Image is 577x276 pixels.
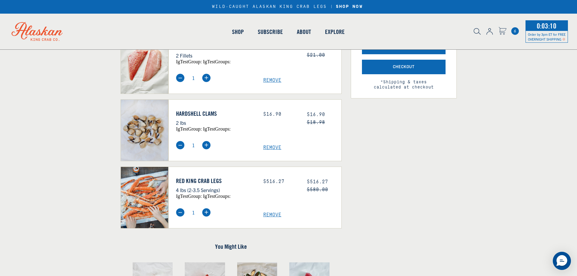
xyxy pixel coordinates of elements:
[307,120,325,125] s: $18.98
[251,15,290,49] a: Subscribe
[176,110,254,117] a: Hardshell Clams
[176,119,254,127] p: 2 lbs
[203,59,230,64] span: igTestGroups:
[393,65,415,70] span: Checkout
[307,112,325,117] span: $16.90
[121,32,168,94] img: Scarlet Snapper - 2 Fillets
[263,145,341,151] a: Remove
[202,208,211,217] img: plus
[121,100,168,161] img: Hardshell Clams - 2 lbs
[203,126,230,131] span: igTestGroups:
[499,27,506,36] a: Cart
[334,4,365,9] a: SHOP NOW
[176,177,254,185] a: Red King Crab Legs
[307,179,328,185] span: $516.27
[202,141,211,149] img: plus
[176,74,184,82] img: minus
[225,15,251,49] a: Shop
[307,187,328,192] s: $580.00
[511,27,519,35] a: Cart
[535,20,558,32] span: 0:03:10
[362,60,446,75] button: Checkout
[176,194,202,199] span: igTestGroup:
[176,208,184,217] img: minus
[263,78,341,83] a: Remove
[176,141,184,149] img: minus
[263,179,298,185] div: $516.27
[307,52,325,58] s: $21.00
[263,111,298,117] div: $16.90
[176,52,254,59] p: 2 Fillets
[212,4,365,9] div: WILD-CAUGHT ALASKAN KING CRAB LEGS |
[121,167,168,228] img: Red King Crab Legs - 4 lbs (2-3.5 Servings)
[562,37,565,41] span: Shipping Notice Icon
[318,15,352,49] a: Explore
[176,186,254,194] p: 4 lbs (2-3.5 Servings)
[486,28,493,35] img: account
[528,32,565,41] span: Order by 3pm ET for FREE OVERNIGHT SHIPPING
[553,252,571,270] div: Messenger Dummy Widget
[176,59,202,64] span: igTestGroup:
[511,27,519,35] span: 6
[362,74,446,90] span: *Shipping & taxes calculated at checkout
[121,243,342,250] h4: You Might Like
[336,4,363,9] strong: SHOP NOW
[3,14,71,49] img: Alaskan King Crab Co. logo
[203,194,230,199] span: igTestGroups:
[290,15,318,49] a: About
[474,28,481,35] img: search
[176,126,202,131] span: igTestGroup:
[202,74,211,82] img: plus
[263,212,341,218] a: Remove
